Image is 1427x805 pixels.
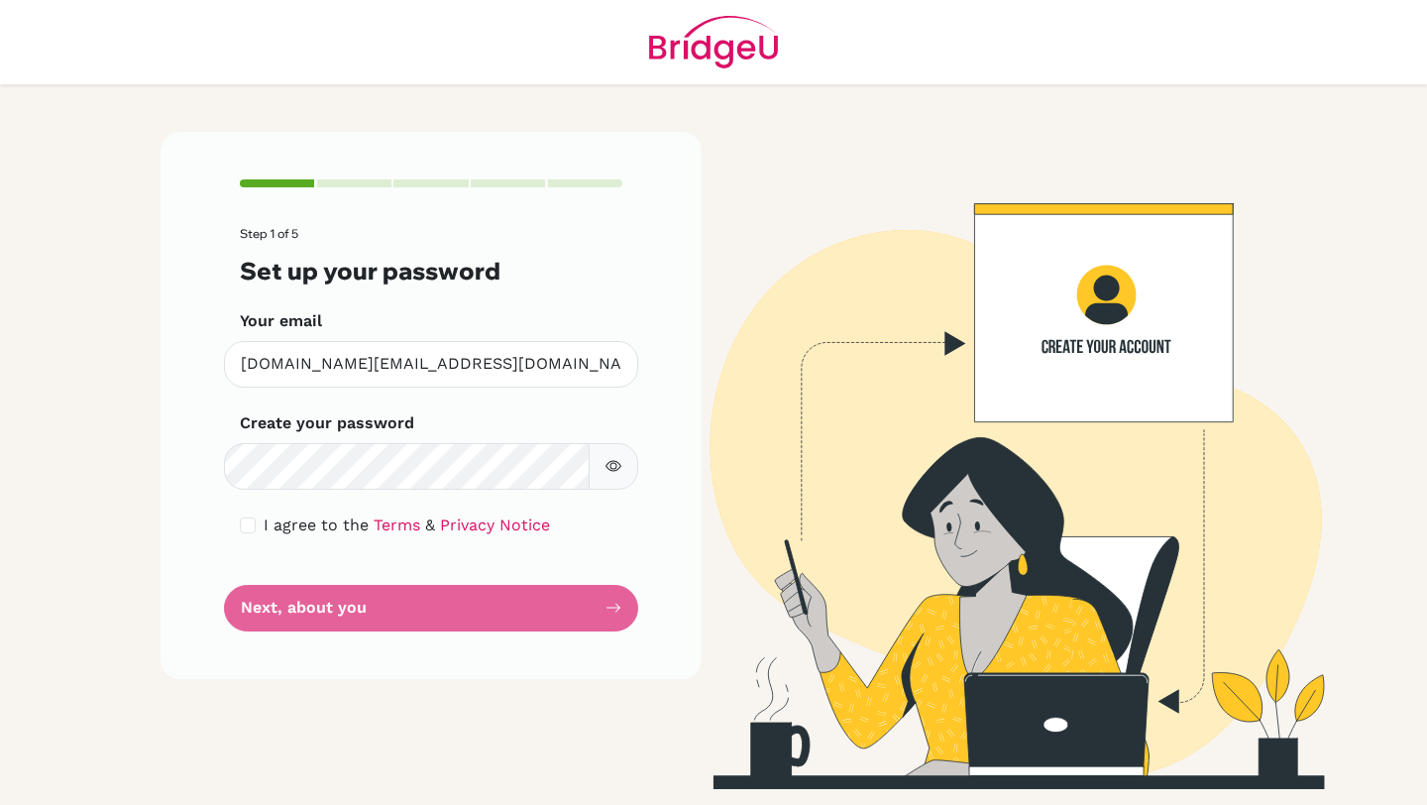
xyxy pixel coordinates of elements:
label: Create your password [240,411,414,435]
a: Terms [374,516,420,534]
span: & [425,516,435,534]
span: Step 1 of 5 [240,226,298,241]
span: I agree to the [264,516,369,534]
a: Privacy Notice [440,516,550,534]
h3: Set up your password [240,257,622,286]
input: Insert your email* [224,341,638,388]
label: Your email [240,309,322,333]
